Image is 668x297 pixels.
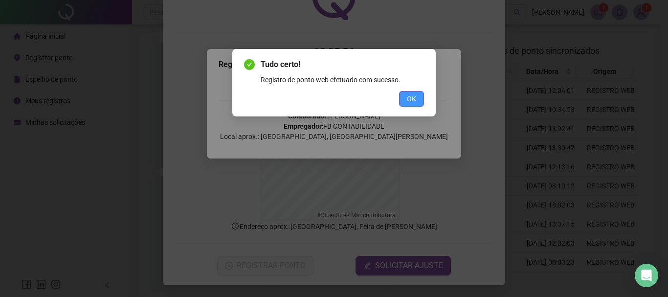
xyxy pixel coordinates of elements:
[244,59,255,70] span: check-circle
[635,264,658,287] div: Open Intercom Messenger
[261,59,424,70] span: Tudo certo!
[261,74,424,85] div: Registro de ponto web efetuado com sucesso.
[407,93,416,104] span: OK
[399,91,424,107] button: OK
